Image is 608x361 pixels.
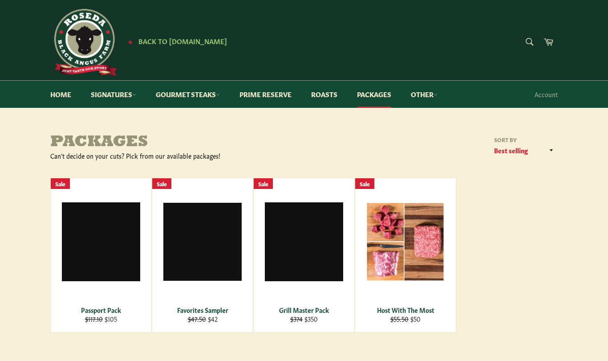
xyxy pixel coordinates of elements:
[85,314,103,323] s: $117.10
[491,136,558,144] label: Sort by
[530,81,562,107] a: Account
[138,36,227,45] span: Back to [DOMAIN_NAME]
[231,81,300,108] a: Prime Reserve
[361,306,450,314] div: Host With The Most
[302,81,346,108] a: Roasts
[158,315,247,323] div: $42
[50,178,152,332] a: Passport Pack Passport Pack $117.10 $105
[366,202,445,281] img: Host With The Most
[128,38,133,45] span: ★
[158,306,247,314] div: Favorites Sampler
[361,315,450,323] div: $50
[259,315,349,323] div: $350
[147,81,229,108] a: Gourmet Steaks
[253,178,355,332] a: Grill Master Pack Grill Master Pack $374 $350
[82,81,145,108] a: Signatures
[290,314,303,323] s: $374
[348,81,400,108] a: Packages
[152,178,171,189] div: Sale
[51,178,70,189] div: Sale
[123,38,227,45] a: ★ Back to [DOMAIN_NAME]
[50,134,304,152] h1: Packages
[57,315,146,323] div: $105
[254,178,273,189] div: Sale
[41,81,80,108] a: Home
[355,178,456,332] a: Host With The Most Host With The Most $55.50 $50
[355,178,374,189] div: Sale
[57,306,146,314] div: Passport Pack
[50,152,304,160] div: Can't decide on your cuts? Pick from our available packages!
[152,178,253,332] a: Favorites Sampler Favorites Sampler $47.50 $42
[259,306,349,314] div: Grill Master Pack
[50,9,117,76] img: Roseda Beef
[402,81,446,108] a: Other
[188,314,206,323] s: $47.50
[390,314,409,323] s: $55.50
